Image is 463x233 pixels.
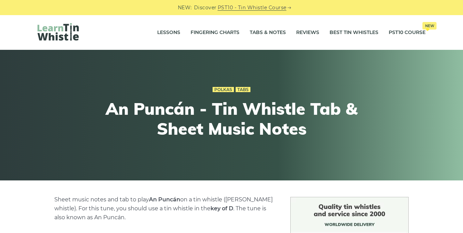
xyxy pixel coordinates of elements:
[105,99,358,138] h1: An Puncán - Tin Whistle Tab & Sheet Music Notes
[330,24,378,41] a: Best Tin Whistles
[54,195,274,222] p: Sheet music notes and tab to play on a tin whistle ([PERSON_NAME] whistle). For this tune, you sh...
[213,87,234,92] a: Polkas
[191,24,239,41] a: Fingering Charts
[149,196,180,203] strong: An Puncán
[422,22,437,30] span: New
[211,205,233,212] strong: key of D
[389,24,426,41] a: PST10 CourseNew
[157,24,180,41] a: Lessons
[236,87,250,92] a: Tabs
[250,24,286,41] a: Tabs & Notes
[296,24,319,41] a: Reviews
[37,23,79,41] img: LearnTinWhistle.com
